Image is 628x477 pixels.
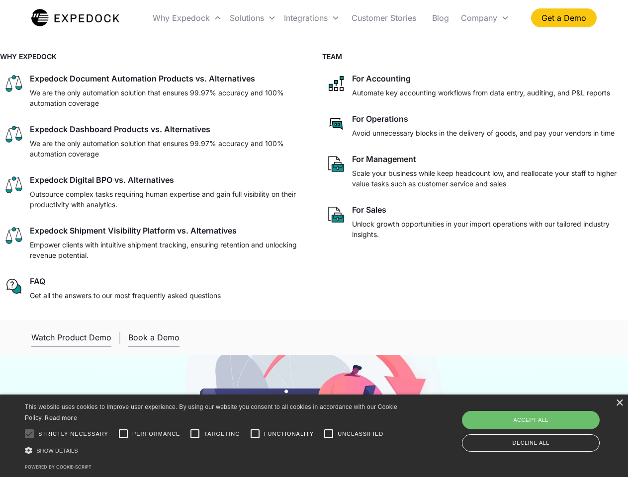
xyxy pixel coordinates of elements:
[457,1,513,35] div: Company
[25,464,91,470] a: Powered by cookie-script
[352,128,615,138] p: Avoid unnecessary blocks in the delivery of goods, and pay your vendors in time
[280,1,344,35] div: Integrations
[344,1,424,35] a: Customer Stories
[30,290,221,301] p: Get all the answers to our most frequently asked questions
[30,239,302,260] p: Empower clients with intuitive shipment tracking, ensuring retention and unlocking revenue potent...
[424,1,457,35] a: Blog
[352,168,625,189] p: Scale your business while keep headcount low, and reallocate your staff to higher value tasks suc...
[31,332,111,342] div: Watch Product Demo
[352,219,625,239] p: Unlock growth opportunities in your import operations with our tailored industry insights.
[326,74,346,93] img: network like icon
[4,226,24,245] img: scale icon
[531,8,597,27] a: Get a Demo
[153,13,210,23] div: Why Expedock
[4,74,24,93] img: scale icon
[230,13,264,23] div: Solutions
[204,430,240,438] span: Targeting
[4,124,24,144] img: scale icon
[30,138,302,159] p: We are the only automation solution that ensures 99.97% accuracy and 100% automation coverage
[30,226,237,236] div: Expedock Shipment Visibility Platform vs. Alternatives
[352,87,610,98] p: Automate key accounting workflows from data entry, auditing, and P&L reports
[326,114,346,134] img: rectangular chat bubble icon
[264,430,314,438] span: Functionality
[352,74,411,83] div: For Accounting
[128,328,179,347] a: Book a Demo
[338,430,383,438] span: Unclassified
[284,13,328,23] div: Integrations
[45,414,77,421] a: Read more
[352,154,416,164] div: For Management
[25,445,401,456] div: Show details
[30,175,174,185] div: Expedock Digital BPO vs. Alternatives
[31,328,111,347] a: open lightbox
[326,154,346,174] img: paper and bag icon
[30,87,302,108] p: We are the only automation solution that ensures 99.97% accuracy and 100% automation coverage
[352,114,408,124] div: For Operations
[352,205,386,215] div: For Sales
[128,332,179,342] div: Book a Demo
[36,448,78,454] span: Show details
[31,8,119,28] img: Expedock Logo
[226,1,280,35] div: Solutions
[38,430,108,438] span: Strictly necessary
[25,403,397,422] span: This website uses cookies to improve user experience. By using our website you consent to all coo...
[4,175,24,195] img: scale icon
[132,430,180,438] span: Performance
[326,205,346,225] img: paper and bag icon
[462,370,628,477] iframe: Chat Widget
[30,74,255,83] div: Expedock Document Automation Products vs. Alternatives
[30,124,210,134] div: Expedock Dashboard Products vs. Alternatives
[4,276,24,296] img: regular chat bubble icon
[30,276,45,286] div: FAQ
[31,8,119,28] a: home
[149,1,226,35] div: Why Expedock
[461,13,497,23] div: Company
[30,189,302,210] p: Outsource complex tasks requiring human expertise and gain full visibility on their productivity ...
